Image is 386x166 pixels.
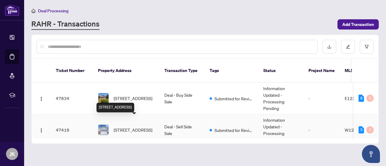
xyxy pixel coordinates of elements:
span: home [31,9,36,13]
th: Project Name [304,59,340,83]
button: Logo [36,93,46,103]
span: download [327,45,331,49]
th: Transaction Type [160,59,205,83]
span: Submitted for Review [214,95,254,102]
span: E12312221 [345,96,369,101]
button: Open asap [362,145,380,163]
button: Add Transaction [337,19,379,30]
img: Logo [39,128,44,133]
img: Logo [39,96,44,101]
img: thumbnail-img [98,93,109,103]
button: Logo [36,125,46,135]
button: filter [360,40,374,54]
span: [STREET_ADDRESS] [114,127,152,133]
td: 47418 [51,114,93,146]
td: 47834 [51,83,93,114]
th: Status [258,59,304,83]
th: Ticket Number [51,59,93,83]
span: W12217969 [345,127,370,133]
span: Add Transaction [342,20,374,29]
span: filter [365,45,369,49]
td: Information Updated - Processing Pending [258,114,304,146]
td: - [304,83,340,114]
td: Deal - Sell Side Sale [160,114,205,146]
span: Submitted for Review [214,127,254,133]
button: edit [341,40,355,54]
span: JK [9,150,15,158]
th: Property Address [93,59,160,83]
img: thumbnail-img [98,125,109,135]
button: download [322,40,336,54]
th: MLS # [340,59,376,83]
div: 5 [359,126,364,133]
img: logo [5,5,19,16]
div: 0 [366,126,374,133]
td: Information Updated - Processing Pending [258,83,304,114]
a: RAHR - Transactions [31,19,100,30]
span: [STREET_ADDRESS] [114,95,152,102]
td: Deal - Buy Side Sale [160,83,205,114]
td: - [304,114,340,146]
div: 8 [359,95,364,102]
div: 0 [366,95,374,102]
span: edit [346,45,350,49]
th: Tags [205,59,258,83]
div: [STREET_ADDRESS] [96,103,134,112]
span: Deal Processing [38,8,68,14]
